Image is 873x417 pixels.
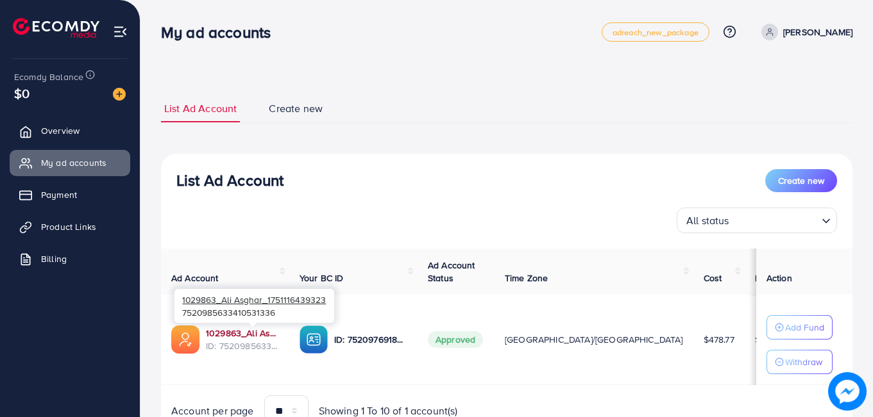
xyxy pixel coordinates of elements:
span: adreach_new_package [613,28,699,37]
img: logo [13,18,99,38]
span: Cost [704,272,722,284]
div: Search for option [677,208,837,233]
a: [PERSON_NAME] [756,24,852,40]
span: Ad Account [171,272,219,284]
img: ic-ads-acc.e4c84228.svg [171,325,199,354]
span: Payment [41,188,77,201]
span: All status [684,211,732,230]
p: [PERSON_NAME] [783,24,852,40]
span: My ad accounts [41,156,106,169]
span: Overview [41,124,80,137]
a: Billing [10,246,130,272]
span: Product Links [41,220,96,233]
img: image [113,88,126,101]
h3: List Ad Account [176,171,284,190]
span: List Ad Account [164,101,237,116]
p: Add Fund [785,320,824,335]
a: My ad accounts [10,150,130,176]
button: Create new [765,169,837,192]
span: Your BC ID [300,272,344,284]
img: image [828,372,867,411]
a: Payment [10,182,130,208]
a: Product Links [10,214,130,240]
img: ic-ba-acc.ded83a64.svg [300,325,328,354]
span: Action [767,272,792,284]
h3: My ad accounts [161,23,281,42]
span: Create new [269,101,323,116]
p: ID: 7520976918603874321 [334,332,407,347]
a: Overview [10,118,130,143]
span: $0 [14,84,30,102]
span: Create new [778,174,824,187]
button: Add Fund [767,315,833,339]
p: Withdraw [785,354,822,370]
span: Time Zone [505,272,548,284]
span: ID: 7520985633410531336 [206,339,279,352]
img: menu [113,24,128,39]
a: adreach_new_package [602,22,709,42]
span: Ecomdy Balance [14,70,83,83]
input: Search for option [733,209,817,230]
span: Billing [41,252,67,265]
span: [GEOGRAPHIC_DATA]/[GEOGRAPHIC_DATA] [505,333,683,346]
div: 7520985633410531336 [174,289,334,323]
span: 1029863_Ali Asghar_1751116439323 [182,293,326,306]
button: Withdraw [767,350,833,374]
span: Approved [428,331,483,348]
a: 1029863_Ali Asghar_1751116439323 [206,327,279,339]
span: Ad Account Status [428,259,475,284]
span: $478.77 [704,333,734,346]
